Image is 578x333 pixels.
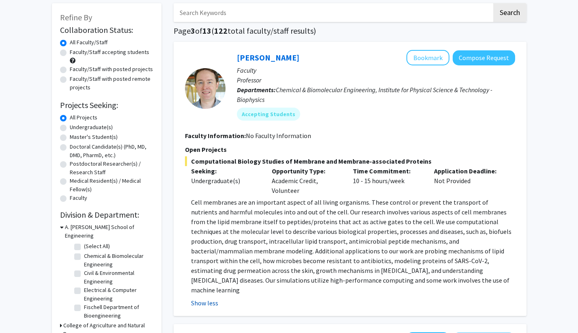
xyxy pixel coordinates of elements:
label: Faculty/Staff with posted projects [70,65,153,74]
label: Faculty/Staff accepting students [70,48,149,56]
h2: Division & Department: [60,210,153,220]
label: Electrical & Computer Engineering [84,286,151,303]
mat-chip: Accepting Students [237,108,300,121]
label: All Projects [70,113,97,122]
span: Refine By [60,12,92,22]
span: No Faculty Information [246,132,311,140]
label: Fischell Department of Bioengineering [84,303,151,320]
button: Show less [191,298,218,308]
label: All Faculty/Staff [70,38,107,47]
p: Application Deadline: [434,166,503,176]
p: Opportunity Type: [272,166,341,176]
label: Faculty [70,194,87,202]
label: Postdoctoral Researcher(s) / Research Staff [70,160,153,177]
button: Search [493,3,526,22]
h2: Projects Seeking: [60,100,153,110]
span: 3 [191,26,195,36]
p: Faculty [237,65,515,75]
label: Chemical & Biomolecular Engineering [84,252,151,269]
a: [PERSON_NAME] [237,52,299,63]
div: 10 - 15 hours/week [347,166,428,195]
p: Cell membranes are an important aspect of all living organisms. These control or prevent the tran... [191,197,515,295]
span: 122 [214,26,228,36]
button: Add Jeffery Klauda to Bookmarks [406,50,449,65]
span: 13 [202,26,211,36]
label: Faculty/Staff with posted remote projects [70,75,153,92]
span: Computational Biology Studies of Membrane and Membrane-associated Proteins [185,156,515,166]
label: Medical Resident(s) / Medical Fellow(s) [70,177,153,194]
p: Open Projects [185,145,515,154]
iframe: Chat [6,296,34,327]
p: Seeking: [191,166,260,176]
input: Search Keywords [174,3,492,22]
p: Professor [237,75,515,85]
button: Compose Request to Jeffery Klauda [453,50,515,65]
div: Academic Credit, Volunteer [266,166,347,195]
label: Doctoral Candidate(s) (PhD, MD, DMD, PharmD, etc.) [70,143,153,160]
b: Faculty Information: [185,132,246,140]
div: Undergraduate(s) [191,176,260,186]
span: Chemical & Biomolecular Engineering, Institute for Physical Science & Technology - Biophysics [237,86,492,104]
label: Master's Student(s) [70,133,118,141]
h2: Collaboration Status: [60,25,153,35]
label: (Select All) [84,242,110,251]
h1: Page of ( total faculty/staff results) [174,26,526,36]
h3: A. [PERSON_NAME] School of Engineering [65,223,153,240]
label: Undergraduate(s) [70,123,113,132]
label: Civil & Environmental Engineering [84,269,151,286]
div: Not Provided [428,166,509,195]
p: Time Commitment: [353,166,422,176]
b: Departments: [237,86,276,94]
